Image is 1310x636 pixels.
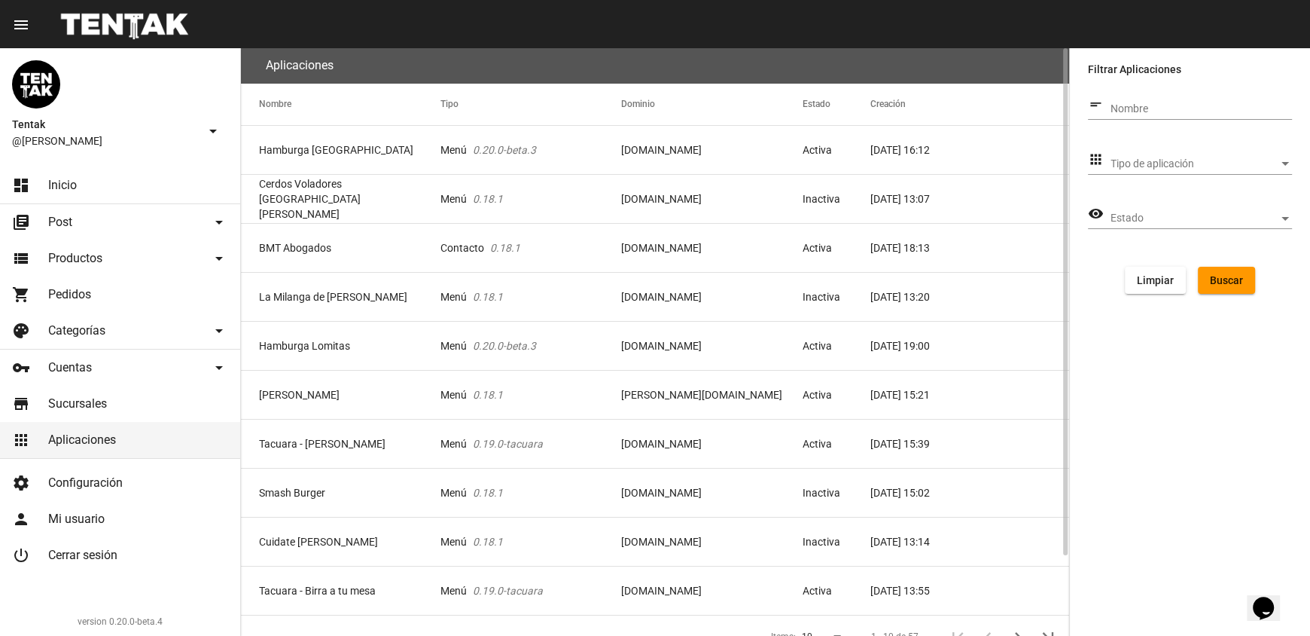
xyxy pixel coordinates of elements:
[803,371,870,419] mat-cell: Activa
[241,224,440,272] mat-cell: BMT Abogados
[440,518,622,566] mat-cell: Menú
[1088,60,1292,78] label: Filtrar Aplicaciones
[803,420,870,468] mat-cell: Activa
[12,322,30,340] mat-icon: palette
[1210,274,1243,286] span: Buscar
[803,567,870,615] mat-cell: Activa
[1088,96,1104,114] mat-icon: short_text
[621,420,803,468] mat-cell: [DOMAIN_NAME]
[870,322,1070,370] mat-cell: [DATE] 19:00
[48,251,102,266] span: Productos
[621,322,803,370] mat-cell: [DOMAIN_NAME]
[1088,151,1104,169] mat-icon: apps
[48,433,116,448] span: Aplicaciones
[621,224,803,272] mat-cell: [DOMAIN_NAME]
[621,518,803,566] mat-cell: [DOMAIN_NAME]
[204,122,222,140] mat-icon: arrow_drop_down
[440,175,622,223] mat-cell: Menú
[473,338,536,353] i: 0.20.0-beta.3
[440,224,622,272] mat-cell: Contacto
[12,395,30,413] mat-icon: store
[12,213,30,231] mat-icon: library_books
[803,126,870,174] mat-cell: Activa
[473,583,543,598] i: 0.19.0-tacuara
[621,126,803,174] mat-cell: [DOMAIN_NAME]
[12,176,30,194] mat-icon: dashboard
[803,322,870,370] mat-cell: Activa
[1110,158,1292,170] mat-select: Tipo de aplicación
[48,548,117,563] span: Cerrar sesión
[48,323,105,338] span: Categorías
[440,322,622,370] mat-cell: Menú
[241,126,440,174] mat-cell: Hamburga [GEOGRAPHIC_DATA]
[266,55,334,76] h3: Aplicaciones
[473,485,503,500] i: 0.18.1
[210,249,228,268] mat-icon: arrow_drop_down
[241,420,440,468] mat-cell: Tacuara - [PERSON_NAME]
[241,469,440,517] mat-cell: Smash Burger
[12,614,228,629] div: version 0.20.0-beta.4
[870,567,1070,615] mat-cell: [DATE] 13:55
[440,83,622,125] mat-header-cell: Tipo
[48,287,91,302] span: Pedidos
[870,371,1070,419] mat-cell: [DATE] 15:21
[473,534,503,549] i: 0.18.1
[210,322,228,340] mat-icon: arrow_drop_down
[621,83,803,125] mat-header-cell: Dominio
[490,240,520,255] i: 0.18.1
[210,213,228,231] mat-icon: arrow_drop_down
[870,518,1070,566] mat-cell: [DATE] 13:14
[803,518,870,566] mat-cell: Inactiva
[12,16,30,34] mat-icon: menu
[1110,213,1278,225] span: Estado
[241,322,440,370] mat-cell: Hamburga Lomitas
[473,191,503,206] i: 0.18.1
[12,546,30,564] mat-icon: power_settings_new
[621,175,803,223] mat-cell: [DOMAIN_NAME]
[870,273,1070,321] mat-cell: [DATE] 13:20
[48,396,107,411] span: Sucursales
[210,359,228,377] mat-icon: arrow_drop_down
[1125,267,1186,294] button: Limpiar
[440,273,622,321] mat-cell: Menú
[12,359,30,377] mat-icon: vpn_key
[621,273,803,321] mat-cell: [DOMAIN_NAME]
[621,469,803,517] mat-cell: [DOMAIN_NAME]
[48,512,105,527] span: Mi usuario
[870,175,1070,223] mat-cell: [DATE] 13:07
[241,371,440,419] mat-cell: [PERSON_NAME]
[1247,576,1295,621] iframe: chat widget
[1198,267,1255,294] button: Buscar
[473,142,536,157] i: 0.20.0-beta.3
[1088,205,1104,223] mat-icon: visibility
[473,436,543,451] i: 0.19.0-tacuara
[1110,158,1278,170] span: Tipo de aplicación
[12,431,30,449] mat-icon: apps
[870,420,1070,468] mat-cell: [DATE] 15:39
[870,224,1070,272] mat-cell: [DATE] 18:13
[621,567,803,615] mat-cell: [DOMAIN_NAME]
[1137,274,1174,286] span: Limpiar
[440,567,622,615] mat-cell: Menú
[440,469,622,517] mat-cell: Menú
[803,469,870,517] mat-cell: Inactiva
[870,469,1070,517] mat-cell: [DATE] 15:02
[803,224,870,272] mat-cell: Activa
[48,360,92,375] span: Cuentas
[48,215,72,230] span: Post
[803,175,870,223] mat-cell: Inactiva
[241,175,440,223] mat-cell: Cerdos Voladores [GEOGRAPHIC_DATA][PERSON_NAME]
[12,133,198,148] span: @[PERSON_NAME]
[870,83,1070,125] mat-header-cell: Creación
[241,518,440,566] mat-cell: Cuidate [PERSON_NAME]
[473,387,503,402] i: 0.18.1
[241,273,440,321] mat-cell: La Milanga de [PERSON_NAME]
[241,48,1069,83] flou-section-header: Aplicaciones
[440,126,622,174] mat-cell: Menú
[12,474,30,492] mat-icon: settings
[241,83,440,125] mat-header-cell: Nombre
[12,60,60,109] img: 55b2a2b3-f58c-4645-9eec-f0b80f918465.png
[621,371,803,419] mat-cell: [PERSON_NAME][DOMAIN_NAME]
[48,178,77,193] span: Inicio
[12,510,30,528] mat-icon: person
